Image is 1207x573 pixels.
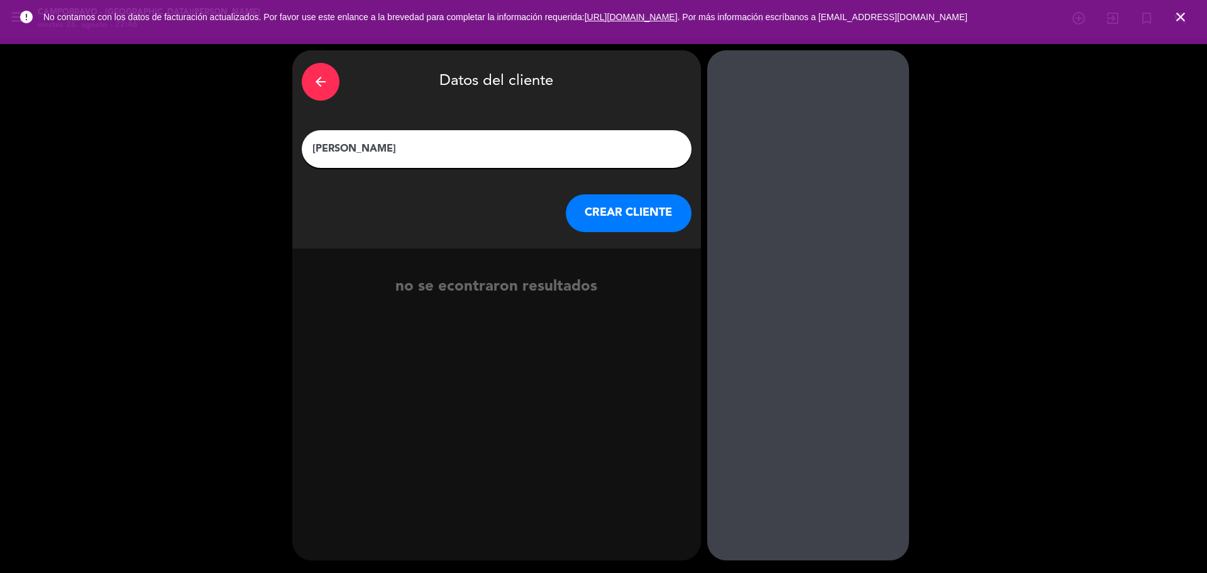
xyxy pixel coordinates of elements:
a: [URL][DOMAIN_NAME] [585,12,678,22]
div: Datos del cliente [302,60,692,104]
div: no se econtraron resultados [292,275,701,299]
a: . Por más información escríbanos a [EMAIL_ADDRESS][DOMAIN_NAME] [678,12,967,22]
i: arrow_back [313,74,328,89]
span: No contamos con los datos de facturación actualizados. Por favor use este enlance a la brevedad p... [43,12,967,22]
button: CREAR CLIENTE [566,194,692,232]
i: close [1173,9,1188,25]
input: Escriba nombre, correo electrónico o número de teléfono... [311,140,682,158]
i: error [19,9,34,25]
